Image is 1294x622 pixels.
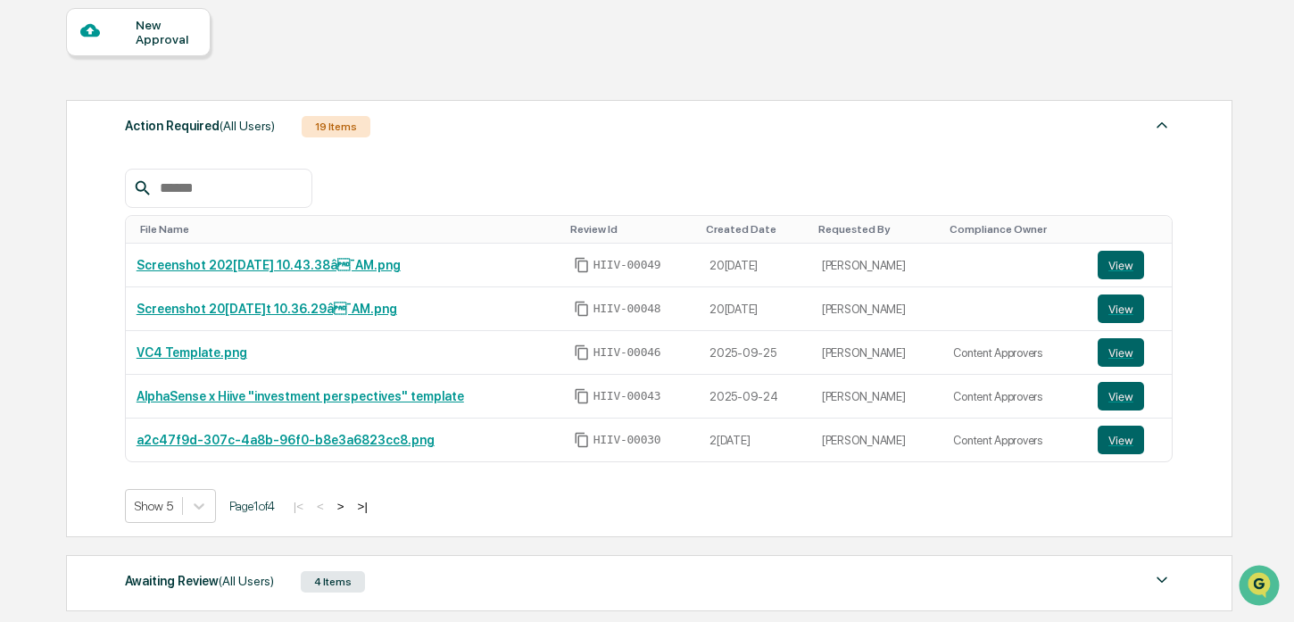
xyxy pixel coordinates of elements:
[593,345,661,360] span: HIIV-00046
[1101,223,1165,236] div: Toggle SortBy
[36,225,115,243] span: Preclearance
[1098,382,1161,411] a: View
[1098,426,1144,454] button: View
[1098,251,1161,279] a: View
[18,261,32,275] div: 🔎
[288,499,309,514] button: |<
[818,223,935,236] div: Toggle SortBy
[147,225,221,243] span: Attestations
[61,154,226,169] div: We're available if you need us!
[811,419,942,461] td: [PERSON_NAME]
[301,571,365,593] div: 4 Items
[811,244,942,287] td: [PERSON_NAME]
[125,114,275,137] div: Action Required
[1098,382,1144,411] button: View
[1098,294,1161,323] a: View
[570,223,692,236] div: Toggle SortBy
[1098,294,1144,323] button: View
[593,302,661,316] span: HIIV-00048
[178,303,216,316] span: Pylon
[311,499,329,514] button: <
[18,137,50,169] img: 1746055101610-c473b297-6a78-478c-a979-82029cc54cd1
[353,499,373,514] button: >|
[137,389,464,403] a: AlphaSense x Hiive "investment perspectives" template
[699,375,811,419] td: 2025-09-24
[136,18,195,46] div: New Approval
[1098,251,1144,279] button: View
[699,419,811,461] td: 2[DATE]
[1098,338,1144,367] button: View
[125,569,274,593] div: Awaiting Review
[593,258,661,272] span: HIIV-00049
[811,287,942,331] td: [PERSON_NAME]
[706,223,804,236] div: Toggle SortBy
[1151,569,1173,591] img: caret
[942,375,1087,419] td: Content Approvers
[574,344,590,361] span: Copy Id
[332,499,350,514] button: >
[220,119,275,133] span: (All Users)
[699,244,811,287] td: 20[DATE]
[122,218,228,250] a: 🗄️Attestations
[942,331,1087,375] td: Content Approvers
[574,257,590,273] span: Copy Id
[811,331,942,375] td: [PERSON_NAME]
[593,389,661,403] span: HIIV-00043
[1151,114,1173,136] img: caret
[593,433,661,447] span: HIIV-00030
[18,37,325,66] p: How can we help?
[1098,338,1161,367] a: View
[574,388,590,404] span: Copy Id
[126,302,216,316] a: Powered byPylon
[229,499,275,513] span: Page 1 of 4
[219,574,274,588] span: (All Users)
[950,223,1080,236] div: Toggle SortBy
[129,227,144,241] div: 🗄️
[137,345,247,360] a: VC4 Template.png
[303,142,325,163] button: Start new chat
[574,432,590,448] span: Copy Id
[574,301,590,317] span: Copy Id
[140,223,556,236] div: Toggle SortBy
[942,419,1087,461] td: Content Approvers
[137,302,397,316] a: Screenshot 20[DATE]t 10.36.29â¯AM.png
[811,375,942,419] td: [PERSON_NAME]
[137,433,435,447] a: a2c47f9d-307c-4a8b-96f0-b8e3a6823cc8.png
[11,252,120,284] a: 🔎Data Lookup
[302,116,370,137] div: 19 Items
[699,287,811,331] td: 20[DATE]
[61,137,293,154] div: Start new chat
[11,218,122,250] a: 🖐️Preclearance
[36,259,112,277] span: Data Lookup
[1237,563,1285,611] iframe: Open customer support
[1098,426,1161,454] a: View
[137,258,401,272] a: Screenshot 202[DATE] 10.43.38â¯AM.png
[18,227,32,241] div: 🖐️
[699,331,811,375] td: 2025-09-25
